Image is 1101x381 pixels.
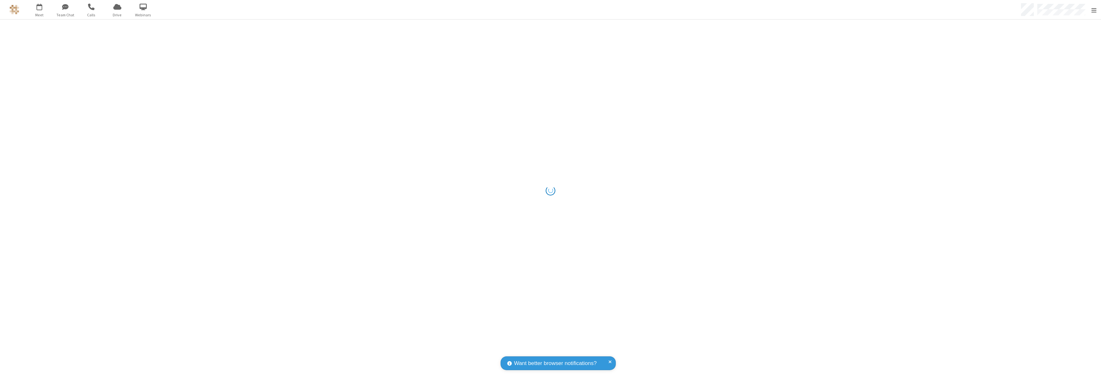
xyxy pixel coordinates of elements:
[10,5,19,14] img: QA Selenium DO NOT DELETE OR CHANGE
[79,12,103,18] span: Calls
[53,12,77,18] span: Team Chat
[105,12,129,18] span: Drive
[28,12,52,18] span: Meet
[131,12,155,18] span: Webinars
[514,359,597,368] span: Want better browser notifications?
